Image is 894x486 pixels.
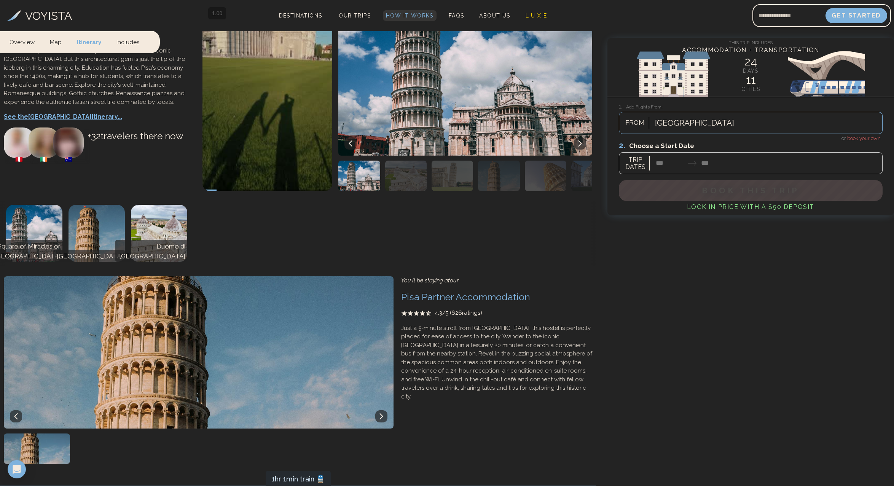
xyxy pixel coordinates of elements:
[401,276,592,285] div: You'll be staying at our
[272,474,325,484] div: 1hr 1min train 🚆
[109,30,147,53] a: Includes
[84,127,183,158] h2: + 32 travelers there now
[702,186,799,195] span: Book This Trip
[478,161,520,191] img: Accommodation photo
[336,10,374,21] a: Our Trips
[752,6,825,25] input: Email address
[4,433,70,464] img: Accommodation photo
[523,10,550,21] a: L U X E
[7,10,21,21] img: Voyista Logo
[607,46,894,55] h4: Accommodation + Transportation
[53,127,84,158] img: Traveler Profile Picture
[53,155,84,164] h1: 🇦🇺
[401,291,592,303] h3: Pisa Partner Accommodation
[4,112,195,121] p: See the [GEOGRAPHIC_DATA] itinerary...
[435,309,482,317] span: 4.3 /5 ( 626 ratings)
[117,242,185,261] p: Duomo di [GEOGRAPHIC_DATA]
[607,51,894,97] img: European Sights
[619,202,883,212] h4: Lock in Price with a $50 deposit
[526,13,547,19] span: L U X E
[29,127,59,158] img: Traveler Profile Picture
[476,10,513,21] a: About Us
[42,30,69,53] a: Map
[25,7,72,24] h3: VOYISTA
[386,13,433,19] span: How It Works
[479,13,510,19] span: About Us
[69,205,125,262] img: Leaning Tower
[7,7,72,24] a: VOYISTA
[4,46,195,107] p: Pisa, once a powerful maritime city, is now known for its iconic [GEOGRAPHIC_DATA]. But this arch...
[385,161,427,191] img: Accommodation photo
[69,30,109,53] a: Itinerary
[10,30,42,53] a: Overview
[29,155,59,164] h1: 🇮🇪
[825,8,887,23] button: Get Started
[432,161,473,191] img: Accommodation photo
[525,161,567,191] img: Accommodation photo
[339,13,371,19] span: Our Trips
[6,205,62,262] img: Square of Miracles or Piazza dei Miracoli
[8,460,26,478] div: Open Intercom Messenger
[619,180,883,201] button: Book This Trip
[4,155,34,164] h1: 🇵🇪
[847,135,881,141] span: book your own
[338,161,380,191] img: Accommodation photo
[449,13,464,19] span: FAQs
[383,10,437,21] a: How It Works
[607,38,894,46] h4: This Trip Includes
[276,10,325,32] span: Destinations
[621,118,649,128] span: FROM
[55,252,123,261] p: [GEOGRAPHIC_DATA]
[4,127,34,158] img: Traveler Profile Picture
[401,324,592,401] p: Just a 5-minute stroll from [GEOGRAPHIC_DATA], this hostel is perfectly placed for ease of access...
[619,103,626,110] span: 1.
[131,205,187,262] img: Duomo di Pisa
[571,161,613,191] img: Accommodation photo
[619,134,883,142] h4: or
[332,3,592,156] img: City of Pisa
[619,102,883,111] h3: Add Flights From:
[446,10,467,21] a: FAQs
